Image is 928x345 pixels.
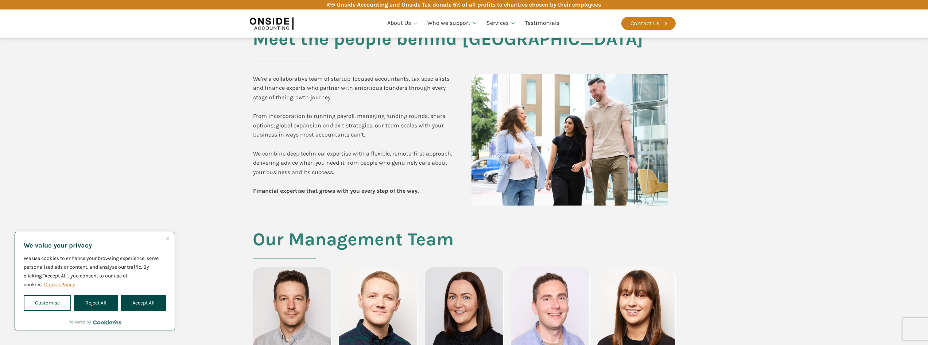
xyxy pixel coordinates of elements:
[163,234,172,242] button: Close
[423,11,482,36] a: Who we support
[24,254,166,289] p: We use cookies to enhance your browsing experience, serve personalised ads or content, and analys...
[250,15,294,32] img: Onside Accounting
[44,281,75,288] a: Cookie Policy
[74,295,118,311] button: Reject All
[24,241,166,250] p: We value your privacy
[93,320,121,325] a: Visit CookieYes website
[253,29,676,58] h2: Meet the people behind [GEOGRAPHIC_DATA]
[383,11,423,36] a: About Us
[253,74,457,196] div: We’re a collaborative team of startup-focused accountants, tax specialists and finance experts wh...
[15,232,175,330] div: We value your privacy
[121,295,166,311] button: Accept All
[521,11,564,36] a: Testimonials
[621,17,676,30] a: Contact Us
[253,229,454,267] h2: Our Management Team
[166,237,169,240] img: Close
[253,187,419,194] b: Financial expertise that grows with you every step of the way.
[482,11,521,36] a: Services
[630,19,660,28] div: Contact Us
[69,318,121,326] div: Powered by
[24,295,71,311] button: Customise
